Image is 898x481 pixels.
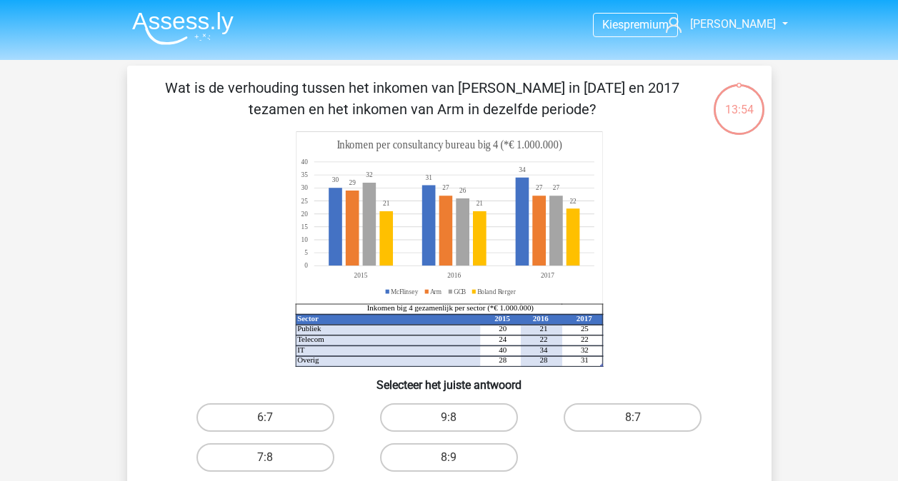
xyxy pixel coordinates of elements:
p: Wat is de verhouding tussen het inkomen van [PERSON_NAME] in [DATE] en 2017 tezamen en het inkome... [150,77,695,120]
label: 9:8 [380,403,518,432]
tspan: 31 [580,355,588,364]
tspan: 32 [580,345,588,354]
tspan: 22 [569,196,576,205]
div: 13:54 [712,83,766,118]
tspan: 30 [331,176,339,184]
tspan: 31 [425,173,432,182]
tspan: 2015 [494,314,510,323]
tspan: 25 [580,324,588,333]
tspan: 10 [301,236,308,244]
a: Kiespremium [594,15,677,34]
tspan: 25 [301,196,308,205]
span: [PERSON_NAME] [690,17,776,31]
tspan: 29 [349,178,355,187]
tspan: 22 [580,335,588,343]
tspan: 40 [301,158,308,166]
tspan: 40 [499,345,507,354]
tspan: 15 [301,223,308,231]
tspan: 2121 [382,199,482,208]
tspan: Overig [297,355,319,364]
tspan: 21 [539,324,547,333]
tspan: 5 [304,248,308,257]
tspan: 35 [301,171,308,179]
span: premium [624,18,669,31]
tspan: Inkomen per consultancy bureau big 4 (*€ 1.000.000) [336,138,562,152]
tspan: 30 [301,183,308,192]
tspan: 32 [366,171,373,179]
tspan: 24 [499,335,507,343]
tspan: 2017 [576,314,592,323]
label: 7:8 [196,443,334,472]
span: Kies [602,18,624,31]
tspan: GCB [454,287,467,295]
tspan: 22 [539,335,547,343]
h6: Selecteer het juiste antwoord [150,367,749,392]
tspan: 2727 [442,183,542,192]
tspan: 201520162017 [354,271,554,280]
tspan: IT [297,345,305,354]
label: 8:9 [380,443,518,472]
tspan: 34 [539,345,547,354]
tspan: 20 [499,324,507,333]
tspan: 28 [499,355,507,364]
tspan: 0 [304,261,308,270]
tspan: Boland Rerger [477,287,517,295]
tspan: 2016 [532,314,548,323]
tspan: 20 [301,209,308,218]
tspan: 34 [519,166,526,174]
label: 8:7 [564,403,702,432]
tspan: Inkomen big 4 gezamenlijk per sector (*€ 1.000.000) [366,303,534,313]
a: [PERSON_NAME] [660,16,777,33]
tspan: McFlinsey [391,287,419,295]
tspan: Arm [430,287,441,295]
tspan: 28 [539,355,547,364]
tspan: Telecom [297,335,324,343]
img: Assessly [132,11,234,45]
tspan: 26 [459,186,466,195]
tspan: Sector [297,314,319,323]
tspan: Publiek [297,324,321,333]
label: 6:7 [196,403,334,432]
tspan: 27 [552,183,559,192]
